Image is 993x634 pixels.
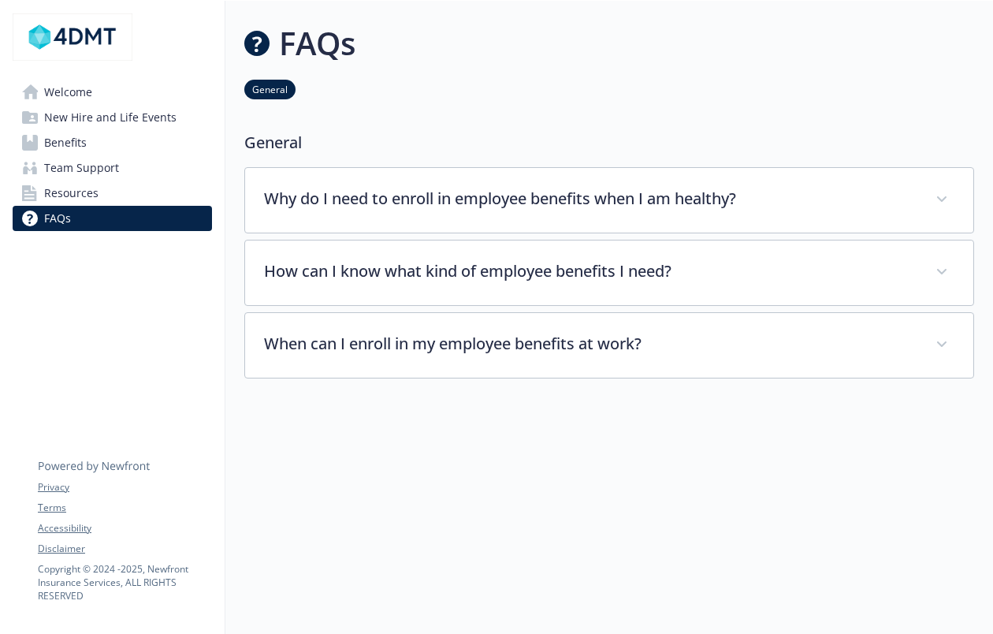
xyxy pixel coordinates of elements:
[13,130,212,155] a: Benefits
[279,20,355,67] h1: FAQs
[245,241,973,305] div: How can I know what kind of employee benefits I need?
[13,80,212,105] a: Welcome
[44,105,177,130] span: New Hire and Life Events
[44,130,87,155] span: Benefits
[38,542,211,556] a: Disclaimer
[38,521,211,535] a: Accessibility
[245,313,973,378] div: When can I enroll in my employee benefits at work?
[264,259,917,283] p: How can I know what kind of employee benefits I need?
[13,206,212,231] a: FAQs
[44,155,119,181] span: Team Support
[244,81,296,96] a: General
[38,501,211,515] a: Terms
[245,168,973,233] div: Why do I need to enroll in employee benefits when I am healthy?
[44,181,99,206] span: Resources
[44,80,92,105] span: Welcome
[264,187,917,211] p: Why do I need to enroll in employee benefits when I am healthy?
[38,562,211,602] p: Copyright © 2024 - 2025 , Newfront Insurance Services, ALL RIGHTS RESERVED
[44,206,71,231] span: FAQs
[38,480,211,494] a: Privacy
[244,131,974,155] p: General
[13,105,212,130] a: New Hire and Life Events
[13,155,212,181] a: Team Support
[264,332,917,356] p: When can I enroll in my employee benefits at work?
[13,181,212,206] a: Resources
